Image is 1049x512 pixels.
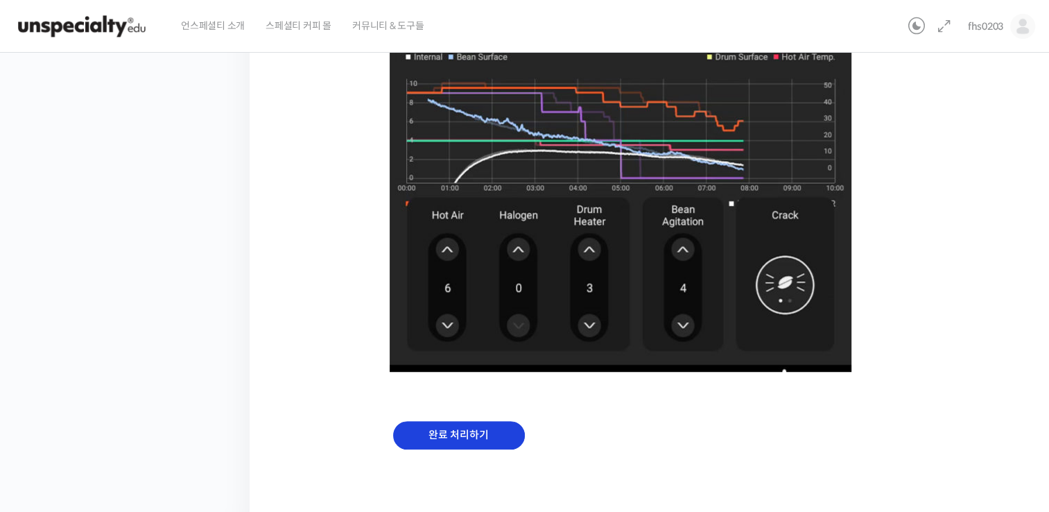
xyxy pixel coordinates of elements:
a: 설정 [179,397,266,432]
span: 설정 [214,418,231,429]
input: 완료 처리하기 [393,421,525,450]
a: 대화 [92,397,179,432]
span: 대화 [127,418,144,429]
span: fhs0203 [968,20,1003,33]
span: 홈 [44,418,52,429]
a: 홈 [4,397,92,432]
